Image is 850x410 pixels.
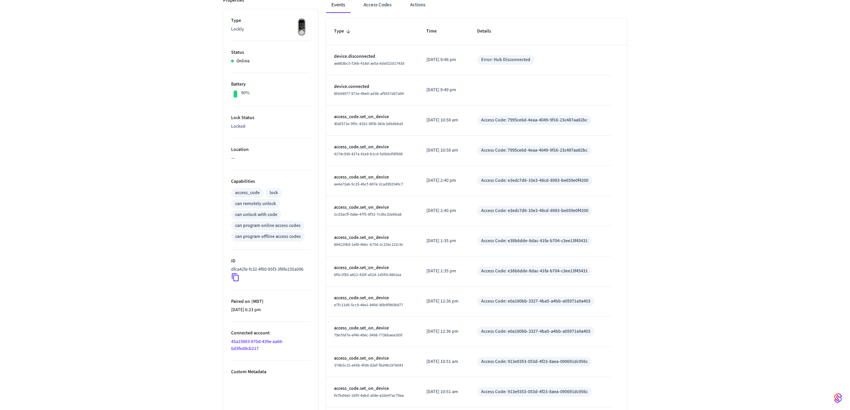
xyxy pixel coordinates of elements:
div: Error: Hub Disconnected [481,56,530,63]
p: [DATE] 12:36 pm [426,328,461,335]
p: Type [231,17,310,24]
div: Access Code: e0a180bb-3327-4ba5-a4bb-a05971a9a403 [481,298,590,305]
p: [DATE] 2:40 pm [426,177,461,184]
p: access_code.set_on_device [334,144,410,151]
p: Lockly [231,26,310,33]
span: Type [334,26,353,36]
span: 6f0c2f83-a812-426f-a52d-1d5f0c4861ea [334,272,401,278]
p: Locked [231,123,310,130]
p: access_code.set_on_device [334,385,410,392]
span: Time [426,26,445,36]
span: 8fdd4977-971e-4be0-ad3b-af9557d67a94 [334,91,404,97]
div: Access Code: e38b6dde-8dac-41fa-b704-c3ee13f45431 [481,268,588,275]
span: 1cd3acff-0a8e-47f5-9f52-7cd6c32ebba8 [334,212,401,217]
img: Lockly Vision Lock, Front [294,17,310,37]
p: Status [231,49,310,56]
p: — [231,155,310,162]
p: device.disconnected [334,53,410,60]
p: [DATE] 10:58 am [426,147,461,154]
p: access_code.set_on_device [334,264,410,271]
img: SeamLogoGradient.69752ec5.svg [834,393,842,403]
p: Battery [231,81,310,88]
div: can program offline access codes [235,233,301,240]
p: Online [236,58,250,65]
span: 374b5c15-e43b-4fd6-82ef-fbd4b1976043 [334,363,403,368]
p: dfca42fe-fc32-4f80-95f3-3f8fe235a096 [231,266,303,273]
p: [DATE] 12:36 pm [426,298,461,305]
div: access_code [235,189,260,196]
div: Access Code: e0a180bb-3327-4ba5-a4bb-a05971a9a403 [481,328,590,335]
div: Access Code: e3edc7d6-10e3-48cd-8983-be659e0f4200 [481,177,588,184]
p: [DATE] 6:23 pm [231,307,310,313]
p: [DATE] 9:48 pm [426,56,461,63]
p: Custom Metadata [231,369,310,376]
span: ae4a73a6-5c35-4bcf-807e-2cad992540c7 [334,181,403,187]
p: access_code.set_on_device [334,355,410,362]
p: [DATE] 2:40 pm [426,207,461,214]
p: device.connected [334,83,410,90]
p: Connected account [231,330,310,337]
div: can unlock with code [235,211,277,218]
span: e7fc11d6-5cc9-46e1-840d-96b9f960b877 [334,302,403,308]
div: Access Code: 913e9353-053d-4f23-8aea-090691dc956c [481,358,588,365]
p: [DATE] 10:51 am [426,388,461,395]
span: 4174c936-427a-41e9-b1cd-fa5bbdf8f696 [334,151,403,157]
span: 40af371e-0f0c-41b1-8f0b-963c3d6dbba5 [334,121,403,127]
p: [DATE] 10:51 am [426,358,461,365]
div: Access Code: 7995ce6d-4eaa-4049-9f16-23c487aa82bc [481,117,587,124]
p: access_code.set_on_device [334,295,410,302]
span: 894120b9-1ef6-46bc-b754-2c226c122c9c [334,242,403,247]
span: 79e70d7e-ef46-49ec-9498-7736baea165f [334,332,402,338]
p: access_code.set_on_device [334,234,410,241]
p: [DATE] 9:49 pm [426,87,461,94]
p: Capabilities [231,178,310,185]
div: Access Code: e38b6dde-8dac-41fa-b704-c3ee13f45431 [481,238,588,244]
div: can remotely unlock [235,200,276,207]
p: [DATE] 1:35 pm [426,238,461,244]
div: Access Code: 913e9353-053d-4f23-8aea-090691dc956c [481,388,588,395]
span: fe7bd4a5-1bf0-4abd-a58e-e2de47ac79ea [334,393,404,398]
p: access_code.set_on_device [334,204,410,211]
p: 90% [241,90,250,97]
p: Paired on [231,298,310,305]
p: Location [231,146,310,153]
p: access_code.set_on_device [334,174,410,181]
p: access_code.set_on_device [334,113,410,120]
a: 45a23883-870d-439e-aa66-6d3fed8cb217 [231,338,283,352]
span: Details [477,26,500,36]
p: access_code.set_on_device [334,325,410,332]
span: ( MDT ) [250,298,264,305]
p: [DATE] 10:58 am [426,117,461,124]
span: ae883bc5-f2eb-418d-ae5a-6da022d1743d [334,61,404,66]
div: Access Code: e3edc7d6-10e3-48cd-8983-be659e0f4200 [481,207,588,214]
p: ID [231,258,310,265]
div: lock [270,189,278,196]
p: [DATE] 1:35 pm [426,268,461,275]
div: can program online access codes [235,222,300,229]
p: Lock Status [231,114,310,121]
div: Access Code: 7995ce6d-4eaa-4049-9f16-23c487aa82bc [481,147,587,154]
